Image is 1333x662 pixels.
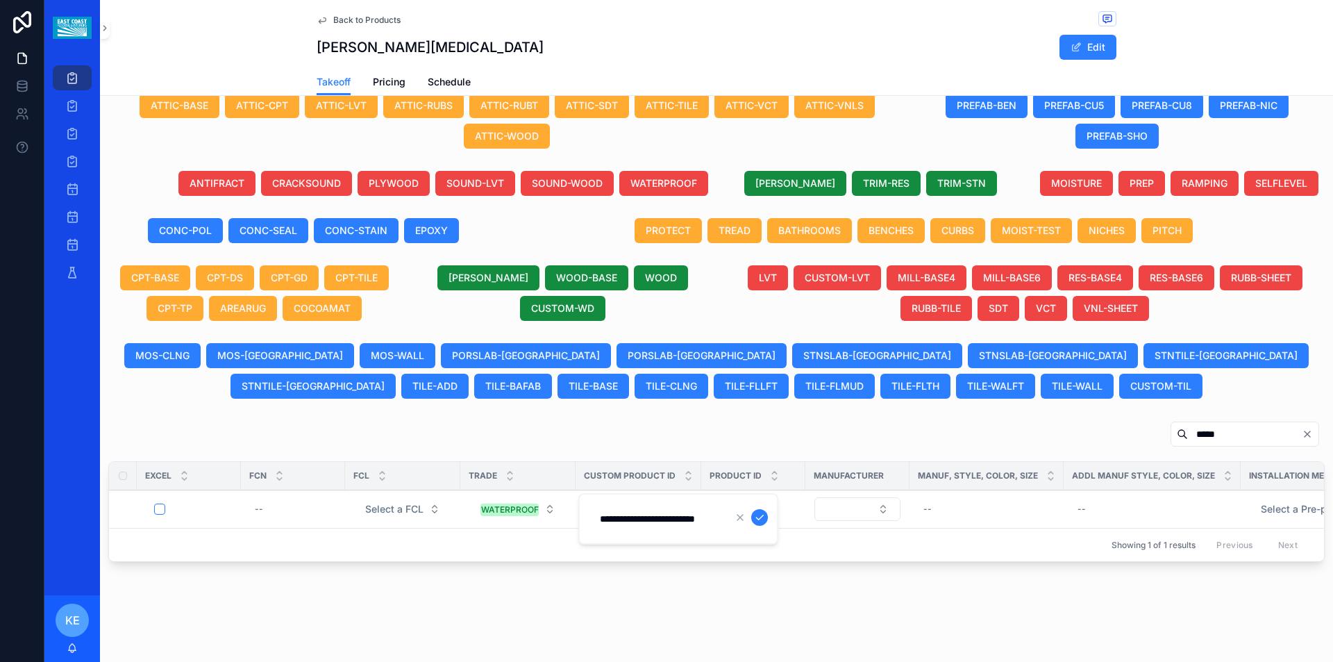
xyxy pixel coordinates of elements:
button: TILE-ADD [401,374,469,399]
button: TILE-WALL [1041,374,1114,399]
span: RUBB-TILE [912,301,961,315]
span: CRACKSOUND [272,176,341,190]
div: scrollable content [44,56,100,303]
span: MOIST-TEST [1002,224,1061,238]
button: CONC-POL [148,218,223,243]
span: AREARUG [220,301,266,315]
span: PREFAB-CU5 [1044,99,1104,113]
button: TILE-BAFAB [474,374,552,399]
button: TRIM-STN [926,171,997,196]
span: TILE-FLMUD [805,379,864,393]
button: PORSLAB-[GEOGRAPHIC_DATA] [441,343,611,368]
span: ANTIFRACT [190,176,244,190]
button: ATTIC-LVT [305,93,378,118]
span: COCOAMAT [294,301,351,315]
span: CPT-TP [158,301,192,315]
span: KE [65,612,80,629]
button: MOISTURE [1040,171,1113,196]
button: VCT [1025,296,1067,321]
span: ATTIC-VCT [726,99,778,113]
span: ATTIC-CPT [236,99,288,113]
span: Trade [469,470,497,481]
button: PREP [1118,171,1165,196]
span: STNSLAB-[GEOGRAPHIC_DATA] [979,349,1127,363]
button: RAMPING [1171,171,1239,196]
span: PREFAB-SHO [1087,129,1148,143]
button: EPOXY [404,218,459,243]
button: SDT [978,296,1019,321]
button: ATTIC-RUBT [469,93,549,118]
button: RUBB-TILE [900,296,972,321]
button: PORSLAB-[GEOGRAPHIC_DATA] [617,343,787,368]
span: Takeoff [317,75,351,89]
button: CUSTOM-TIL [1119,374,1202,399]
span: Pricing [373,75,405,89]
span: MOS-[GEOGRAPHIC_DATA] [217,349,343,363]
button: TRIM-RES [852,171,921,196]
span: PREFAB-NIC [1220,99,1277,113]
button: ATTIC-CPT [225,93,299,118]
a: -- [249,498,337,520]
button: ANTIFRACT [178,171,255,196]
span: FCL [353,470,369,481]
button: CUSTOM-WD [520,296,605,321]
span: CURBS [941,224,974,238]
span: ATTIC-LVT [316,99,367,113]
span: RAMPING [1182,176,1227,190]
button: CONC-SEAL [228,218,308,243]
button: TILE-BASE [557,374,629,399]
span: [PERSON_NAME] [448,271,528,285]
span: Product ID [710,470,762,481]
span: LVT [759,271,777,285]
button: Select Button [469,497,567,522]
span: CUSTOM-LVT [805,271,870,285]
a: Select Button [469,496,567,522]
span: PREFAB-CU8 [1132,99,1192,113]
img: App logo [53,17,91,39]
button: BATHROOMS [767,218,852,243]
h1: [PERSON_NAME][MEDICAL_DATA] [317,38,544,57]
span: WOOD [645,271,677,285]
button: TILE-WALFT [956,374,1035,399]
button: CONC-STAIN [314,218,399,243]
button: PLYWOOD [358,171,430,196]
button: PREFAB-CU8 [1121,93,1203,118]
button: WATERPROOF [619,171,708,196]
button: RES-BASE6 [1139,265,1214,290]
span: TILE-CLNG [646,379,697,393]
span: ATTIC-VNLS [805,99,864,113]
span: ATTIC-BASE [151,99,208,113]
button: CRACKSOUND [261,171,352,196]
span: STNSLAB-[GEOGRAPHIC_DATA] [803,349,951,363]
button: STNTILE-[GEOGRAPHIC_DATA] [230,374,396,399]
span: Excel [145,470,171,481]
button: MOS-CLNG [124,343,201,368]
span: CPT-GD [271,271,308,285]
button: CPT-TILE [324,265,389,290]
button: PROTECT [635,218,702,243]
button: VNL-SHEET [1073,296,1149,321]
span: TRIM-RES [863,176,909,190]
span: TILE-ADD [412,379,458,393]
span: RES-BASE4 [1068,271,1122,285]
span: WOOD-BASE [556,271,617,285]
span: ATTIC-RUBT [480,99,538,113]
button: TILE-FLTH [880,374,950,399]
span: ATTIC-TILE [646,99,698,113]
div: -- [923,504,932,515]
a: Back to Products [317,15,401,26]
div: -- [255,504,263,515]
button: STNTILE-[GEOGRAPHIC_DATA] [1143,343,1309,368]
span: CONC-SEAL [240,224,297,238]
button: CPT-TP [146,296,203,321]
button: CPT-GD [260,265,319,290]
span: PITCH [1152,224,1182,238]
button: CPT-BASE [120,265,190,290]
button: ATTIC-VNLS [794,93,875,118]
span: [PERSON_NAME] [755,176,835,190]
span: BATHROOMS [778,224,841,238]
button: CPT-DS [196,265,254,290]
button: RES-BASE4 [1057,265,1133,290]
span: PROTECT [646,224,691,238]
button: PREFAB-BEN [946,93,1028,118]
